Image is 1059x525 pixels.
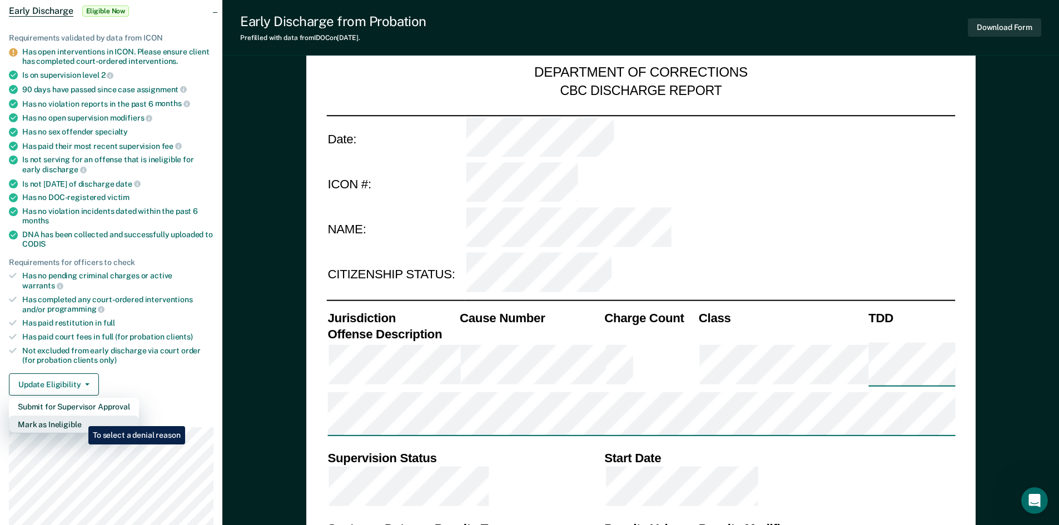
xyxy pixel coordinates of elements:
[22,99,213,109] div: Has no violation reports in the past 6
[326,449,603,466] th: Supervision Status
[9,416,139,433] button: Mark as Ineligible
[101,71,114,79] span: 2
[326,326,459,342] th: Offense Description
[560,82,722,99] div: CBC DISCHARGE REPORT
[107,193,130,202] span: victim
[9,398,139,416] button: Submit for Supervisor Approval
[22,346,213,365] div: Not excluded from early discharge via court order (for probation clients
[326,309,459,326] th: Jurisdiction
[603,309,698,326] th: Charge Count
[9,258,213,267] div: Requirements for officers to check
[9,6,73,17] span: Early Discharge
[1021,487,1048,514] iframe: Intercom live chat
[326,115,465,161] td: Date:
[166,332,193,341] span: clients)
[22,271,213,290] div: Has no pending criminal charges or active
[22,70,213,80] div: Is on supervision level
[162,142,182,151] span: fee
[22,216,49,225] span: months
[22,155,213,174] div: Is not serving for an offense that is ineligible for early
[22,239,46,248] span: CODIS
[968,18,1041,37] button: Download Form
[22,295,213,314] div: Has completed any court-ordered interventions and/or
[240,13,426,29] div: Early Discharge from Probation
[22,230,213,249] div: DNA has been collected and successfully uploaded to
[42,165,87,174] span: discharge
[22,47,213,66] div: Has open interventions in ICON. Please ensure client has completed court-ordered interventions.
[47,304,105,313] span: programming
[155,99,190,108] span: months
[22,207,213,226] div: Has no violation incidents dated within the past 6
[103,318,115,327] span: full
[326,161,465,207] td: ICON #:
[458,309,603,326] th: Cause Number
[22,113,213,123] div: Has no open supervision
[22,193,213,202] div: Has no DOC-registered
[95,127,128,136] span: specialty
[116,179,140,188] span: date
[22,127,213,137] div: Has no sex offender
[534,64,748,82] div: DEPARTMENT OF CORRECTIONS
[22,332,213,342] div: Has paid court fees in full (for probation
[867,309,955,326] th: TDD
[22,281,63,290] span: warrants
[82,6,130,17] span: Eligible Now
[137,85,187,94] span: assignment
[240,34,426,42] div: Prefilled with data from IDOC on [DATE] .
[22,141,213,151] div: Has paid their most recent supervision
[326,207,465,252] td: NAME:
[22,84,213,94] div: 90 days have passed since case
[110,113,153,122] span: modifiers
[22,179,213,189] div: Is not [DATE] of discharge
[326,252,465,298] td: CITIZENSHIP STATUS:
[697,309,867,326] th: Class
[100,356,117,364] span: only)
[9,33,213,43] div: Requirements validated by data from ICON
[603,449,955,466] th: Start Date
[22,318,213,328] div: Has paid restitution in
[9,373,99,396] button: Update Eligibility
